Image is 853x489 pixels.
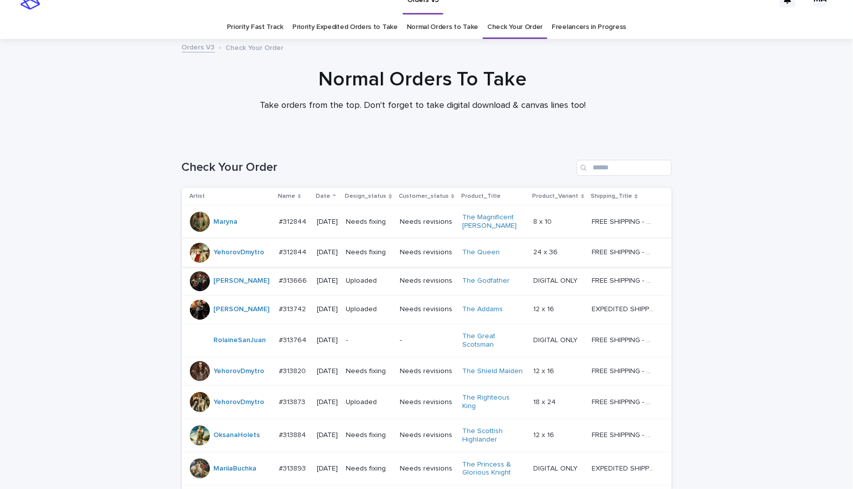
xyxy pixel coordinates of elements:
[316,191,330,202] p: Date
[462,305,503,314] a: The Addams
[182,357,672,386] tr: YehorovDmytro #313820#313820 [DATE]Needs fixingNeeds revisionsThe Shield Maiden 12 x 1612 x 16 FR...
[534,303,557,314] p: 12 x 16
[317,465,338,473] p: [DATE]
[214,305,270,314] a: [PERSON_NAME]
[534,216,554,226] p: 8 x 10
[346,336,392,345] p: -
[279,463,308,473] p: #313893
[462,277,510,285] a: The Godfather
[182,267,672,295] tr: [PERSON_NAME] #313666#313666 [DATE]UploadedNeeds revisionsThe Godfather DIGITAL ONLYDIGITAL ONLY ...
[346,431,392,440] p: Needs fixing
[279,275,309,285] p: #313666
[317,218,338,226] p: [DATE]
[462,213,525,230] a: The Magnificent [PERSON_NAME]
[462,461,525,478] a: The Princess & Glorious Knight
[400,218,454,226] p: Needs revisions
[317,277,338,285] p: [DATE]
[346,218,392,226] p: Needs fixing
[214,367,265,376] a: YehorovDmytro
[592,275,656,285] p: FREE SHIPPING - preview in 1-2 business days, after your approval delivery will take 5-10 b.d.
[400,431,454,440] p: Needs revisions
[214,465,257,473] a: MariiaBuchka
[182,205,672,239] tr: Maryna #312844#312844 [DATE]Needs fixingNeeds revisionsThe Magnificent [PERSON_NAME] 8 x 108 x 10...
[214,431,260,440] a: OksanaHolets
[214,336,266,345] a: RolaineSanJuan
[317,431,338,440] p: [DATE]
[462,427,525,444] a: The Scottish Highlander
[182,238,672,267] tr: YehorovDmytro #312844#312844 [DATE]Needs fixingNeeds revisionsThe Queen 24 x 3624 x 36 FREE SHIPP...
[462,394,525,411] a: The Righteous King
[487,15,543,39] a: Check Your Order
[400,336,454,345] p: -
[182,41,215,52] a: Orders V3
[278,191,295,202] p: Name
[178,67,668,91] h1: Normal Orders To Take
[592,396,656,407] p: FREE SHIPPING - preview in 1-2 business days, after your approval delivery will take 5-10 b.d.
[400,277,454,285] p: Needs revisions
[292,15,398,39] a: Priority Expedited Orders to Take
[182,324,672,357] tr: RolaineSanJuan #313764#313764 [DATE]--The Great Scotsman DIGITAL ONLYDIGITAL ONLY FREE SHIPPING -...
[592,429,656,440] p: FREE SHIPPING - preview in 1-2 business days, after your approval delivery will take 5-10 b.d.
[534,334,580,345] p: DIGITAL ONLY
[346,248,392,257] p: Needs fixing
[552,15,626,39] a: Freelancers in Progress
[182,160,573,175] h1: Check Your Order
[461,191,501,202] p: Product_Title
[534,429,557,440] p: 12 x 16
[279,216,308,226] p: #312844
[592,463,656,473] p: EXPEDITED SHIPPING - preview in 1 business day; delivery up to 5 business days after your approval.
[533,191,579,202] p: Product_Variant
[400,367,454,376] p: Needs revisions
[462,248,500,257] a: The Queen
[279,365,308,376] p: #313820
[214,277,270,285] a: [PERSON_NAME]
[592,303,656,314] p: EXPEDITED SHIPPING - preview in 1 business day; delivery up to 5 business days after your approval.
[214,218,238,226] a: Maryna
[317,367,338,376] p: [DATE]
[182,386,672,419] tr: YehorovDmytro #313873#313873 [DATE]UploadedNeeds revisionsThe Righteous King 18 x 2418 x 24 FREE ...
[591,191,632,202] p: Shipping_Title
[399,191,449,202] p: Customer_status
[317,398,338,407] p: [DATE]
[346,305,392,314] p: Uploaded
[226,41,284,52] p: Check Your Order
[407,15,479,39] a: Normal Orders to Take
[400,305,454,314] p: Needs revisions
[592,216,656,226] p: FREE SHIPPING - preview in 1-2 business days, after your approval delivery will take 5-10 b.d.
[317,248,338,257] p: [DATE]
[462,332,525,349] a: The Great Scotsman
[534,463,580,473] p: DIGITAL ONLY
[279,396,307,407] p: #313873
[227,15,283,39] a: Priority Fast Track
[223,100,623,111] p: Take orders from the top. Don't forget to take digital download & canvas lines too!
[462,367,523,376] a: The Shield Maiden
[317,305,338,314] p: [DATE]
[534,365,557,376] p: 12 x 16
[279,246,308,257] p: #312844
[182,419,672,452] tr: OksanaHolets #313884#313884 [DATE]Needs fixingNeeds revisionsThe Scottish Highlander 12 x 1612 x ...
[345,191,386,202] p: Design_status
[279,429,308,440] p: #313884
[279,334,308,345] p: #313764
[400,465,454,473] p: Needs revisions
[577,160,672,176] input: Search
[346,465,392,473] p: Needs fixing
[592,365,656,376] p: FREE SHIPPING - preview in 1-2 business days, after your approval delivery will take 5-10 b.d.
[214,248,265,257] a: YehorovDmytro
[534,246,560,257] p: 24 x 36
[214,398,265,407] a: YehorovDmytro
[346,367,392,376] p: Needs fixing
[317,336,338,345] p: [DATE]
[534,275,580,285] p: DIGITAL ONLY
[400,398,454,407] p: Needs revisions
[182,295,672,324] tr: [PERSON_NAME] #313742#313742 [DATE]UploadedNeeds revisionsThe Addams 12 x 1612 x 16 EXPEDITED SHI...
[592,334,656,345] p: FREE SHIPPING - preview in 1-2 business days, after your approval delivery will take 5-10 b.d.
[346,277,392,285] p: Uploaded
[400,248,454,257] p: Needs revisions
[346,398,392,407] p: Uploaded
[190,191,205,202] p: Artist
[592,246,656,257] p: FREE SHIPPING - preview in 1-2 business days, after your approval delivery will take 5-10 b.d.
[534,396,558,407] p: 18 x 24
[279,303,308,314] p: #313742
